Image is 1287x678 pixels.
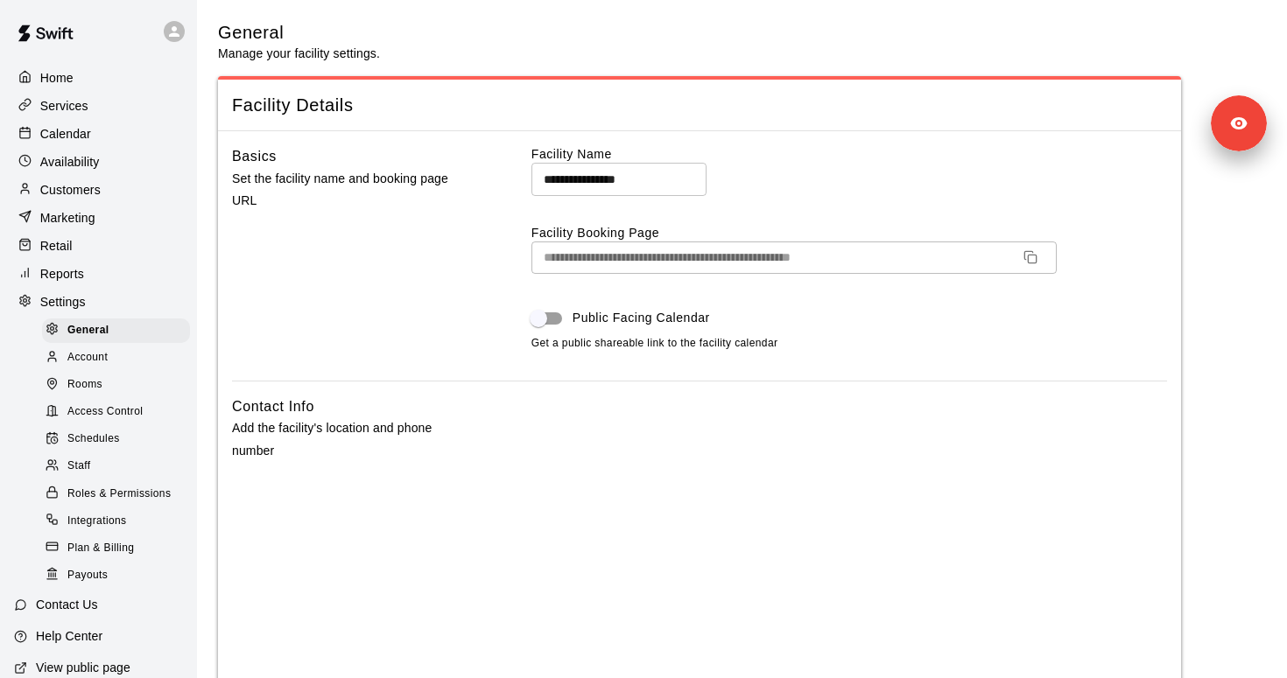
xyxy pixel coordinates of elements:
a: Settings [14,289,183,315]
div: Account [42,346,190,370]
p: Reports [40,265,84,283]
p: Availability [40,153,100,171]
h5: General [218,21,380,45]
a: General [42,317,197,344]
span: Staff [67,458,90,475]
div: General [42,318,190,343]
h6: Contact Info [232,395,314,418]
span: Integrations [67,513,127,530]
p: Retail [40,237,73,255]
div: Rooms [42,373,190,397]
a: Account [42,344,197,371]
p: Help Center [36,627,102,645]
button: Copy URL [1016,243,1044,271]
p: View public page [36,659,130,676]
div: Plan & Billing [42,536,190,561]
p: Settings [40,293,86,311]
a: Payouts [42,562,197,589]
div: Payouts [42,563,190,588]
span: Facility Details [232,94,1167,117]
span: Get a public shareable link to the facility calendar [531,335,778,353]
span: Roles & Permissions [67,486,171,503]
a: Home [14,65,183,91]
p: Home [40,69,74,87]
a: Calendar [14,121,183,147]
a: Schedules [42,426,197,453]
p: Manage your facility settings. [218,45,380,62]
p: Customers [40,181,101,199]
label: Facility Name [531,145,1167,163]
a: Retail [14,233,183,259]
span: Payouts [67,567,108,584]
a: Roles & Permissions [42,480,197,507]
div: Schedules [42,427,190,451]
div: Access Control [42,400,190,424]
a: Marketing [14,205,183,231]
a: Reports [14,261,183,287]
span: Rooms [67,376,102,394]
p: Calendar [40,125,91,143]
a: Plan & Billing [42,535,197,562]
p: Marketing [40,209,95,227]
a: Rooms [42,372,197,399]
p: Contact Us [36,596,98,613]
span: Public Facing Calendar [573,309,710,327]
span: General [67,322,109,339]
label: Facility Booking Page [531,224,1167,241]
p: Set the facility name and booking page URL [232,168,475,212]
span: Account [67,349,108,367]
span: Plan & Billing [67,540,134,557]
span: Access Control [67,403,143,421]
p: Add the facility's location and phone number [232,417,475,461]
p: Services [40,97,88,115]
div: Integrations [42,509,190,534]
h6: Basics [232,145,277,168]
a: Services [14,93,183,119]
a: Staff [42,453,197,480]
span: Schedules [67,430,120,448]
a: Access Control [42,399,197,426]
a: Availability [14,149,183,175]
div: Roles & Permissions [42,482,190,507]
a: Customers [14,177,183,203]
div: Staff [42,454,190,479]
a: Integrations [42,507,197,535]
